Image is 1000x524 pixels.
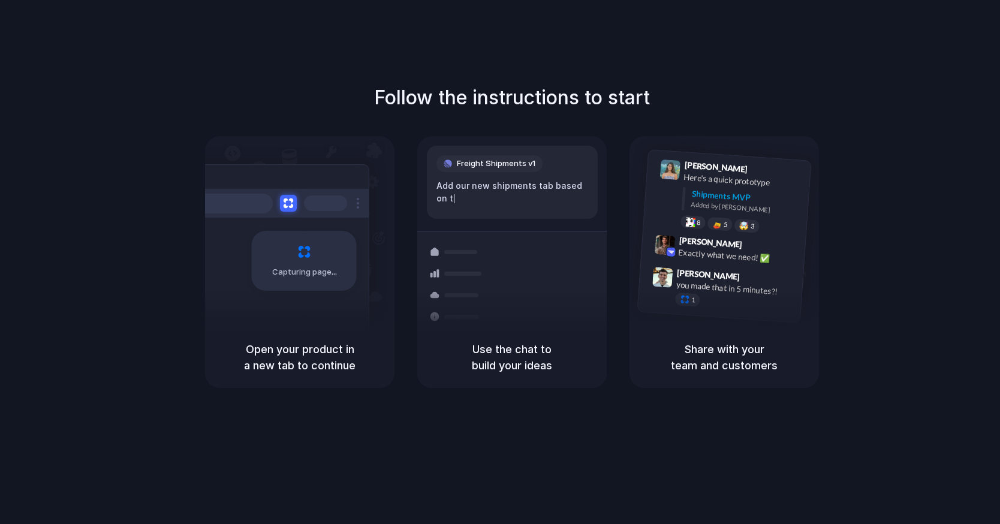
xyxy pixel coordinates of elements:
[676,279,796,299] div: you made that in 5 minutes?!
[746,240,770,254] span: 9:42 AM
[739,221,749,230] div: 🤯
[453,194,456,203] span: |
[679,234,742,251] span: [PERSON_NAME]
[697,219,701,226] span: 8
[219,341,380,374] h5: Open your product in a new tab to continue
[683,171,803,191] div: Here's a quick prototype
[743,272,768,286] span: 9:47 AM
[436,179,588,205] div: Add our new shipments tab based on t
[691,200,801,217] div: Added by [PERSON_NAME]
[691,297,695,303] span: 1
[751,164,776,179] span: 9:41 AM
[272,266,339,278] span: Capturing page
[684,158,748,176] span: [PERSON_NAME]
[644,341,805,374] h5: Share with your team and customers
[691,188,802,207] div: Shipments MVP
[374,83,650,112] h1: Follow the instructions to start
[724,221,728,228] span: 5
[432,341,592,374] h5: Use the chat to build your ideas
[751,223,755,230] span: 3
[678,246,798,267] div: Exactly what we need! ✅
[457,158,535,170] span: Freight Shipments v1
[677,266,740,284] span: [PERSON_NAME]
